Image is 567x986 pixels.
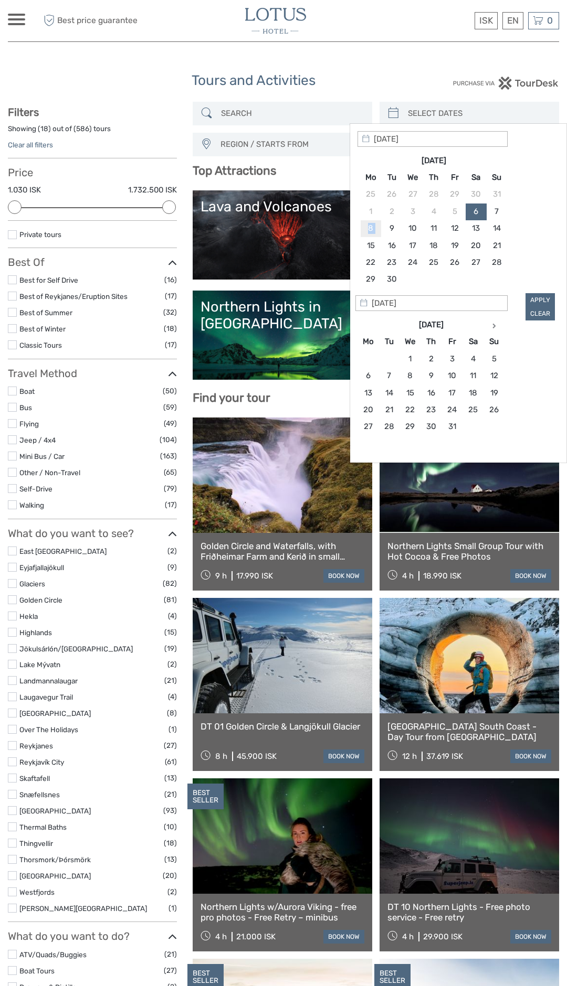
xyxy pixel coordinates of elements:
td: 27 [358,419,379,435]
b: Top Attractions [193,164,276,178]
span: (104) [160,434,177,446]
td: 30 [465,186,486,203]
a: Golden Circle [19,596,62,604]
td: 3 [442,350,463,367]
span: (9) [167,561,177,573]
h3: What do you want to do? [8,930,177,942]
td: 28 [486,254,507,271]
td: 1 [360,203,381,220]
button: Clear [526,307,555,320]
span: 12 h [402,752,417,761]
a: Landmannalaugar [19,677,78,685]
div: 18.990 ISK [423,571,461,581]
td: 31 [442,419,463,435]
div: 21.000 ISK [236,932,276,941]
div: 17.990 ISK [236,571,273,581]
td: 14 [486,220,507,237]
td: 31 [486,186,507,203]
a: Reykjanes [19,742,53,750]
span: 8 h [215,752,227,761]
div: BEST SELLER [187,784,224,810]
span: (13) [164,853,177,865]
a: book now [323,569,364,583]
a: book now [510,749,551,763]
td: 4 [423,203,444,220]
span: (49) [164,417,177,430]
div: 37.619 ISK [426,752,463,761]
td: 6 [465,203,486,220]
td: 29 [400,419,421,435]
span: (18) [164,323,177,335]
a: East [GEOGRAPHIC_DATA] [19,547,107,555]
strong: Filters [8,106,39,119]
td: 28 [379,419,400,435]
a: Private tours [19,230,61,239]
td: 26 [381,186,402,203]
td: 22 [360,254,381,271]
a: Thorsmork/Þórsmörk [19,855,91,864]
a: Boat [19,387,35,395]
td: 16 [381,237,402,254]
a: Jeep / 4x4 [19,436,56,444]
a: Other / Non-Travel [19,468,80,477]
a: Reykjavík City [19,758,64,766]
td: 26 [444,254,465,271]
td: 9 [421,368,442,384]
a: Jökulsárlón/[GEOGRAPHIC_DATA] [19,645,133,653]
label: 1.030 ISK [8,185,41,196]
th: Mo [358,334,379,350]
td: 5 [444,203,465,220]
b: Find your tour [193,391,270,405]
td: 4 [463,350,484,367]
td: 27 [465,254,486,271]
span: (1) [169,902,177,914]
td: 30 [421,419,442,435]
a: book now [323,930,364,944]
th: We [400,334,421,350]
div: Northern Lights in [GEOGRAPHIC_DATA] [201,298,362,333]
span: (50) [163,385,177,397]
td: 24 [442,401,463,418]
a: book now [510,569,551,583]
span: REGION / STARTS FROM [216,136,547,153]
td: 23 [381,254,402,271]
span: (81) [164,594,177,606]
td: 1 [400,350,421,367]
th: Tu [381,169,402,186]
td: 20 [465,237,486,254]
td: 3 [402,203,423,220]
td: 25 [360,186,381,203]
td: 29 [444,186,465,203]
th: Th [421,334,442,350]
a: Skaftafell [19,774,50,783]
span: (20) [163,870,177,882]
a: Northern Lights in [GEOGRAPHIC_DATA] [201,298,362,372]
td: 29 [360,271,381,288]
td: 25 [423,254,444,271]
th: Fr [444,169,465,186]
td: 19 [484,384,505,401]
a: [GEOGRAPHIC_DATA] [19,872,91,880]
th: [DATE] [379,316,484,333]
td: 7 [379,368,400,384]
th: Sa [463,334,484,350]
input: SEARCH [217,104,367,123]
span: 9 h [215,571,227,581]
a: Highlands [19,628,52,637]
span: (16) [164,274,177,286]
td: 10 [402,220,423,237]
td: 8 [400,368,421,384]
td: 18 [423,237,444,254]
td: 17 [402,237,423,254]
td: 21 [379,401,400,418]
th: Su [484,334,505,350]
div: 29.900 ISK [423,932,463,941]
td: 14 [379,384,400,401]
td: 8 [360,220,381,237]
a: [GEOGRAPHIC_DATA] South Coast - Day Tour from [GEOGRAPHIC_DATA] [387,721,551,743]
span: (13) [164,772,177,784]
span: 4 h [215,932,227,941]
span: (18) [164,837,177,849]
a: Lake Mývatn [19,660,60,669]
td: 12 [444,220,465,237]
